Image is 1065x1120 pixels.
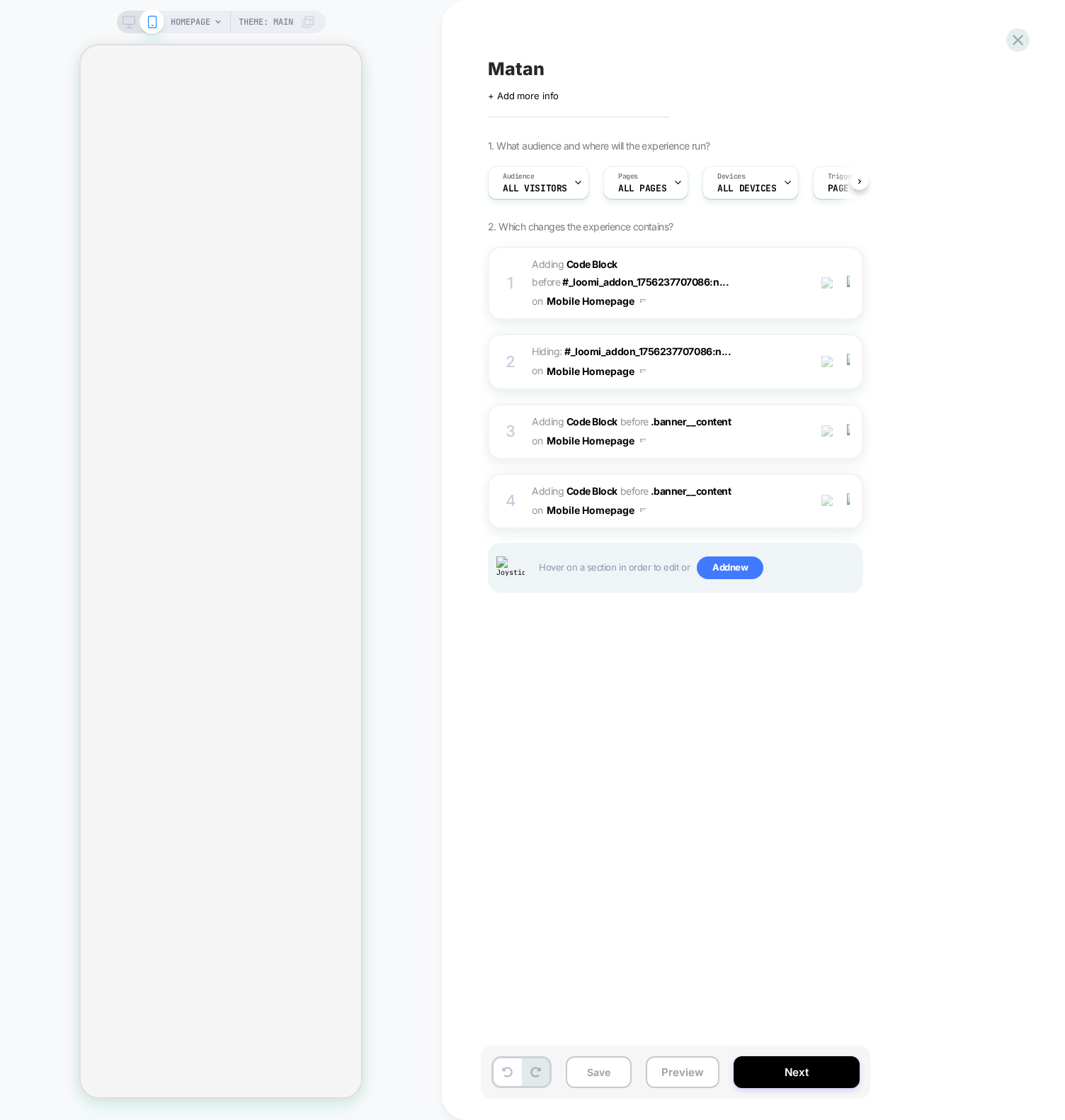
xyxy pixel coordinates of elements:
span: on [532,432,542,449]
img: close [847,424,850,439]
span: Add new [697,556,763,579]
div: 4 [503,487,518,515]
span: Matan [488,58,544,79]
div: 3 [503,418,518,446]
span: BEFORE [532,276,560,288]
span: HOMEPAGE [171,11,210,33]
button: Mobile Homepage [547,500,646,520]
button: Mobile Homepage [547,361,646,381]
img: down arrow [640,299,646,303]
img: Joystick [496,556,525,578]
span: .banner__content [651,415,731,427]
span: #_loomi_addon_1756237707086:n... [564,345,731,357]
span: #_loomi_addon_1756237707086:n... [562,276,729,288]
span: Adding [532,485,617,497]
span: Hiding : [532,342,802,381]
span: Pages [618,172,638,181]
img: down arrow [640,508,646,512]
b: Code Block [566,485,617,497]
span: Theme: MAIN [239,11,293,33]
span: BEFORE [620,485,649,497]
img: down arrow [640,439,646,442]
span: Devices [717,172,745,181]
img: close [847,493,850,509]
span: Hover on a section in order to edit or [539,556,855,579]
img: eye [821,277,833,289]
span: Audience [503,172,535,181]
span: 1. What audience and where will the experience run? [488,140,710,152]
span: BEFORE [620,415,649,427]
span: All Visitors [503,184,567,194]
span: 2. Which changes the experience contains? [488,220,673,233]
span: .banner__content [651,485,731,497]
div: 2 [503,348,518,376]
img: down arrow [640,369,646,373]
button: Mobile Homepage [547,291,646,311]
img: crossed eye [821,356,833,368]
img: close [847,276,850,291]
img: crossed eye [821,495,833,507]
b: Code Block [566,258,617,270]
span: + Add more info [488,90,559,101]
button: Next [734,1056,860,1088]
img: eye [821,425,833,437]
span: on [532,501,542,519]
span: on [532,362,542,379]
div: 1 [503,269,518,298]
span: ALL PAGES [618,184,666,194]
span: Adding [532,415,617,427]
b: Code Block [566,415,617,427]
span: Page Load [828,184,876,194]
span: Trigger [828,172,855,181]
img: close [847,354,850,369]
span: ALL DEVICES [717,184,776,194]
span: on [532,292,542,310]
button: Mobile Homepage [547,430,646,451]
button: Save [566,1056,632,1088]
button: Preview [646,1056,719,1088]
span: Adding [532,258,617,270]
